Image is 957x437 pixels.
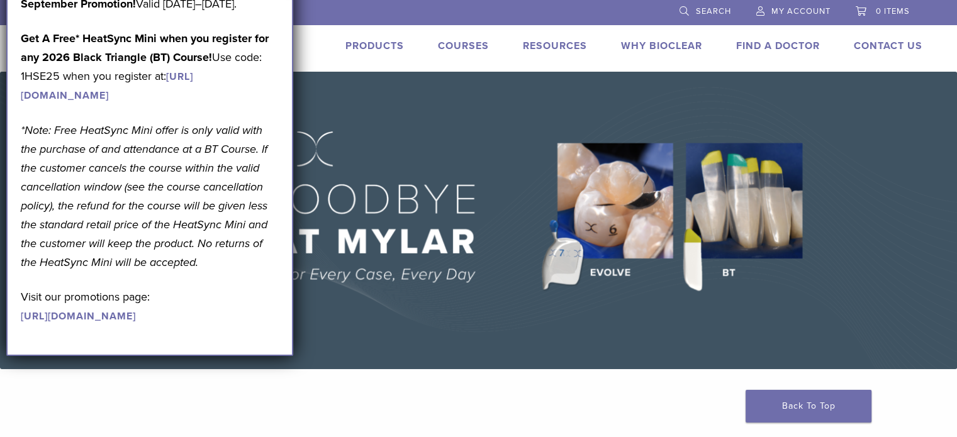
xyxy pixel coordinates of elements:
a: Find A Doctor [736,40,820,52]
a: Why Bioclear [621,40,702,52]
span: My Account [771,6,831,16]
em: *Note: Free HeatSync Mini offer is only valid with the purchase of and attendance at a BT Course.... [21,123,267,269]
a: Courses [438,40,489,52]
span: 0 items [876,6,910,16]
p: Visit our promotions page: [21,287,279,325]
strong: Get A Free* HeatSync Mini when you register for any 2026 Black Triangle (BT) Course! [21,31,269,64]
a: Back To Top [746,390,871,423]
p: Use code: 1HSE25 when you register at: [21,29,279,104]
a: Resources [523,40,587,52]
a: [URL][DOMAIN_NAME] [21,310,136,323]
span: Search [696,6,731,16]
a: Products [345,40,404,52]
a: Contact Us [854,40,922,52]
